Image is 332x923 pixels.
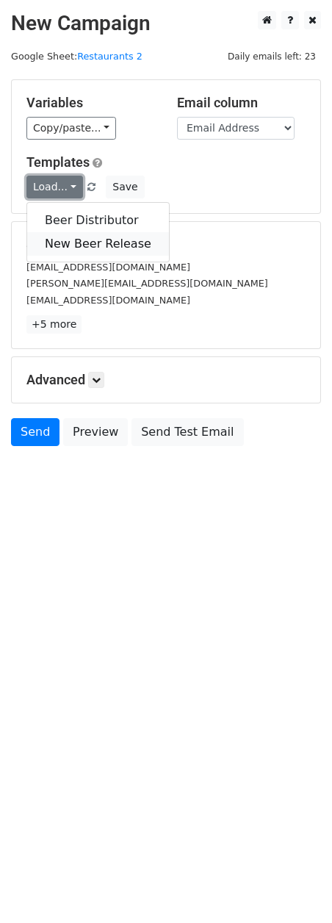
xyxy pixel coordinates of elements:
a: New Beer Release [27,232,169,256]
h5: Advanced [26,372,306,388]
a: +5 more [26,315,82,334]
a: Send [11,418,59,446]
small: [EMAIL_ADDRESS][DOMAIN_NAME] [26,295,190,306]
h2: New Campaign [11,11,321,36]
a: Copy/paste... [26,117,116,140]
a: Load... [26,176,83,198]
a: Templates [26,154,90,170]
iframe: Chat Widget [259,852,332,923]
a: Restaurants 2 [77,51,142,62]
button: Save [106,176,144,198]
a: Daily emails left: 23 [223,51,321,62]
small: Google Sheet: [11,51,142,62]
h5: Email column [177,95,306,111]
small: [PERSON_NAME][EMAIL_ADDRESS][DOMAIN_NAME] [26,278,268,289]
small: [EMAIL_ADDRESS][DOMAIN_NAME] [26,262,190,273]
a: Send Test Email [131,418,243,446]
a: Beer Distributor [27,209,169,232]
h5: Variables [26,95,155,111]
span: Daily emails left: 23 [223,49,321,65]
a: Preview [63,418,128,446]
